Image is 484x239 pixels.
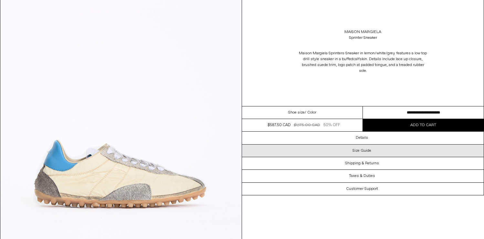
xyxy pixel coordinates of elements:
[302,57,424,73] span: calfskin. Details include lace up closure, brushed suede trim, logo patch at padded tongue, and a...
[356,136,368,140] h3: Details
[344,29,381,35] a: Maison Margiela
[349,174,375,178] h3: Taxes & Duties
[346,187,378,191] h3: Customer Support
[299,51,427,62] span: Maison Margiela Sprinters Sneaker in lemon/white/grey features a low top drill style sneaker in a...
[288,110,305,115] span: Shoe size
[345,161,379,166] h3: Shipping & Returns
[268,122,290,128] div: $587.50 CAD
[363,119,484,131] button: Add to cart
[410,123,436,128] span: Add to cart
[323,122,340,128] div: 50% OFF
[294,122,320,128] div: $1,175.00 CAD
[352,148,371,153] h3: Size Guide
[305,110,316,115] span: / Color
[349,35,377,41] div: Sprinter Sneaker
